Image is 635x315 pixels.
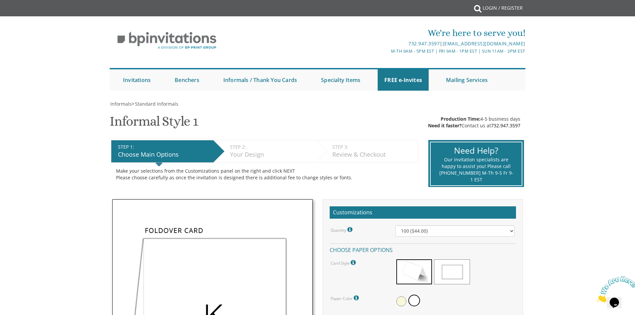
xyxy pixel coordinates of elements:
[439,156,513,183] div: Our invitation specialists are happy to assist you! Please call [PHONE_NUMBER] M-Th 9-5 Fr 9-1 EST
[116,168,413,181] div: Make your selections from the Customizations panel on the right and click NEXT Please choose care...
[428,122,462,129] span: Need it faster?
[314,69,367,91] a: Specialty Items
[110,27,224,54] img: BP Invitation Loft
[491,122,520,129] a: 732.947.3597
[378,69,429,91] a: FREE e-Invites
[441,116,480,122] span: Production Time:
[332,144,414,150] div: STEP 3:
[230,144,312,150] div: STEP 2:
[3,3,44,29] img: Chat attention grabber
[134,101,178,107] a: Standard Informals
[168,69,206,91] a: Benchers
[249,48,525,55] div: M-Th 9am - 5pm EST | Fri 9am - 1pm EST | Sun 11am - 3pm EST
[331,258,357,267] label: Card Style
[330,206,516,219] h2: Customizations
[428,116,520,129] div: 4-5 business days Contact us at
[116,69,157,91] a: Invitations
[594,273,635,305] iframe: chat widget
[135,101,178,107] span: Standard Informals
[330,243,516,255] h4: Choose paper options
[118,144,210,150] div: STEP 1:
[443,40,525,47] a: [EMAIL_ADDRESS][DOMAIN_NAME]
[331,225,354,234] label: Quantity
[249,26,525,40] div: We're here to serve you!
[249,40,525,48] div: |
[110,101,132,107] a: Informals
[408,40,440,47] a: 732.947.3597
[217,69,304,91] a: Informals / Thank You Cards
[110,114,198,134] h1: Informal Style 1
[331,294,360,302] label: Paper Color
[118,150,210,159] div: Choose Main Options
[132,101,178,107] span: >
[439,69,494,91] a: Mailing Services
[230,150,312,159] div: Your Design
[439,145,513,157] div: Need Help?
[332,150,414,159] div: Review & Checkout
